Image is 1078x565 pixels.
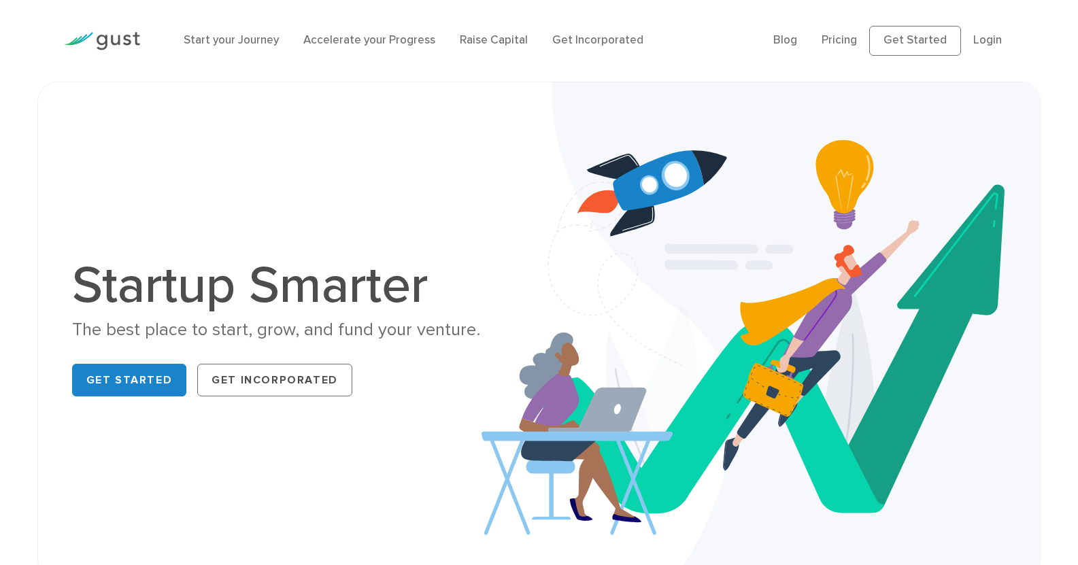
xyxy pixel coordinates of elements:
[460,33,528,47] a: Raise Capital
[552,33,643,47] a: Get Incorporated
[973,33,1002,47] a: Login
[72,260,529,311] h1: Startup Smarter
[64,32,140,50] img: Gust Logo
[822,33,857,47] a: Pricing
[773,33,797,47] a: Blog
[197,364,352,396] a: Get Incorporated
[72,364,187,396] a: Get Started
[72,318,529,342] div: The best place to start, grow, and fund your venture.
[303,33,435,47] a: Accelerate your Progress
[869,26,961,56] a: Get Started
[184,33,279,47] a: Start your Journey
